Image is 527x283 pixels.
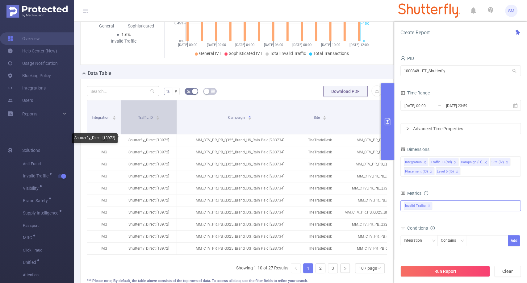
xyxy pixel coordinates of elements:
span: Passport [23,219,74,232]
tspan: 0% [179,39,183,43]
i: icon: right [343,267,347,270]
span: Conditions [407,226,435,231]
span: Visibility [23,186,41,190]
p: IMG [87,243,121,254]
tspan: [DATE] 00:00 [178,43,197,47]
p: Shutterfly_Direct [13972] [121,243,177,254]
span: 1.6% [121,32,131,37]
span: # [174,89,177,94]
i: icon: close [505,161,508,164]
span: PID [400,56,414,61]
p: MM_CTV_PR_PB_Q325_Brand_US_Rain Paid [283734] [177,182,303,194]
span: Site [313,115,320,120]
li: Traffic ID (tid) [429,158,458,166]
div: Integration [404,235,426,246]
li: Campaign (l1) [460,158,489,166]
span: Solutions [22,144,40,156]
div: Sort [156,115,160,119]
i: icon: down [377,266,381,271]
p: MM_CTV_PR_PB_Q325_Brand_US_Rain Paid [283734] [177,146,303,158]
tspan: [DATE] 04:00 [235,43,254,47]
p: TheTradeDesk [303,146,337,158]
a: 3 [328,264,337,273]
p: MM_CTV_PR_PB_Q325_Brand_US_Rain Paid [283734] [177,194,303,206]
span: Metrics [400,191,421,196]
li: Integration [404,158,428,166]
tspan: 0.45% [174,21,183,25]
p: MM_CTV_PR_PB_Q325_Brand_US_Rain Paid [283734] [177,158,303,170]
p: TheTradeDesk [303,218,337,230]
a: 2 [316,264,325,273]
li: Showing 1-10 of 27 Results [236,263,288,273]
p: Shutterfly_Direct [13972] [121,194,177,206]
p: IMG [87,170,121,182]
div: Contains [441,235,460,246]
span: % [166,89,169,94]
div: Campaign (l1) [461,158,483,166]
i: icon: down [432,239,436,243]
tspan: [DATE] 02:00 [207,43,226,47]
p: Shutterfly_Direct [13972] [121,146,177,158]
i: icon: right [406,127,409,131]
p: IMG [87,146,121,158]
a: Help Center (New) [7,45,57,57]
i: icon: caret-down [323,117,326,119]
span: Time Range [400,90,430,95]
p: TheTradeDesk [303,158,337,170]
a: Blocking Policy [7,69,51,82]
div: Invalid Traffic [107,38,141,44]
p: MM_CTV_PR_PB_Q325_Brand_US_Rain Paid [283734] [177,218,303,230]
a: Users [7,94,33,106]
p: Shutterfly_Direct [13972] [121,231,177,242]
span: Sophisticated IVT [229,51,262,56]
li: Next Page [340,263,350,273]
span: Integration [92,115,111,120]
p: MM_CTV_PR_PB_Q325_Brand_US_Rain Paid [283734] [177,231,303,242]
i: icon: caret-up [248,115,251,117]
span: Supply Intelligence [23,211,61,215]
div: Sort [248,115,252,119]
li: Previous Page [291,263,301,273]
p: TheTradeDesk [303,231,337,242]
i: icon: close [455,170,458,174]
i: icon: user [400,56,405,61]
p: Shutterfly_Direct [13972] [121,218,177,230]
p: TheTradeDesk [303,170,337,182]
li: 2 [316,263,325,273]
i: icon: caret-up [113,115,116,117]
div: Integration [405,158,422,166]
span: Invalid Traffic [404,202,432,210]
div: 10 / page [359,264,377,273]
li: 1 [303,263,313,273]
div: Site (l2) [491,158,504,166]
i: icon: left [294,266,298,270]
i: icon: close [484,161,487,164]
span: ✕ [428,202,430,210]
tspan: [DATE] 06:00 [264,43,283,47]
li: Site (l2) [490,158,510,166]
div: Sophisticated [124,23,158,29]
p: TheTradeDesk [303,206,337,218]
tspan: [DATE] 12:00 [349,43,369,47]
p: TheTradeDesk [303,182,337,194]
input: Search... [87,86,159,96]
p: IMG [87,218,121,230]
p: IMG [87,206,121,218]
p: IMG [87,231,121,242]
a: Usage Notification [7,57,58,69]
tspan: 0 [363,39,365,43]
p: IMG [87,158,121,170]
div: icon: rightAdvanced Time Properties [401,123,521,134]
p: IMG [87,182,121,194]
p: IMG [87,194,121,206]
tspan: [DATE] 08:00 [292,43,312,47]
button: Run Report [400,266,490,277]
div: Sort [112,115,116,119]
a: Reports [22,108,37,120]
span: Total Transactions [313,51,349,56]
li: 3 [328,263,338,273]
li: Level 5 (l5) [436,167,460,175]
a: Integrations [7,82,46,94]
i: icon: caret-down [113,117,116,119]
i: icon: caret-down [248,117,251,119]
